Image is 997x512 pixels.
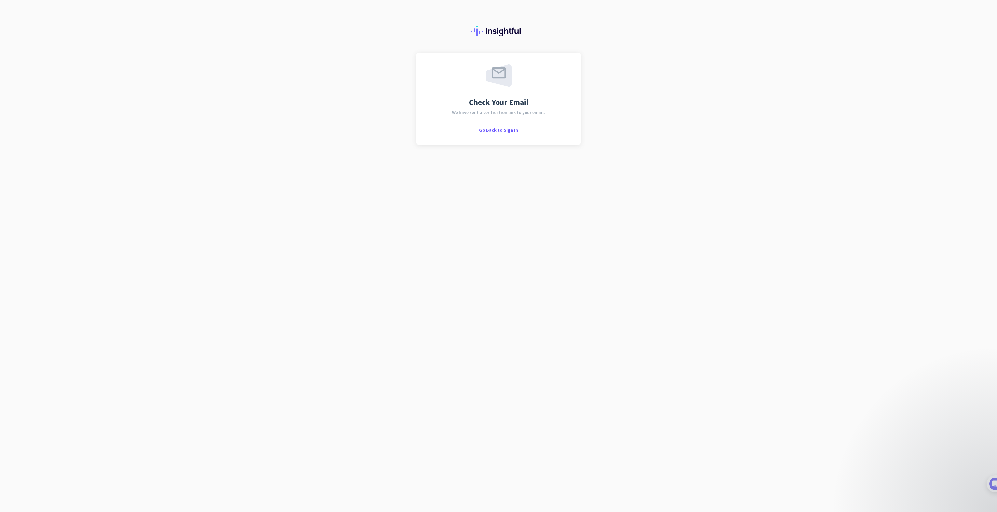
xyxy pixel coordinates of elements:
[479,127,518,133] span: Go Back to Sign In
[864,415,994,496] iframe: Intercom notifications message
[486,64,512,87] img: email-sent
[469,98,528,106] span: Check Your Email
[471,26,526,36] img: Insightful
[452,110,545,115] span: We have sent a verification link to your email.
